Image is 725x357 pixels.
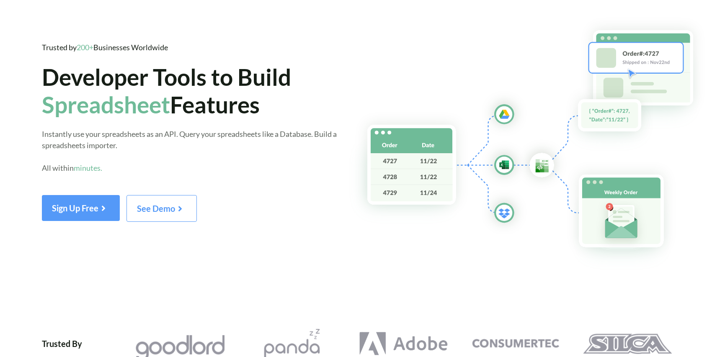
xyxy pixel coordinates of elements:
img: Hero Spreadsheet Flow [348,17,725,270]
span: Trusted by Businesses Worldwide [42,43,168,52]
button: Sign Up Free [42,195,120,221]
span: See Demo [137,203,186,213]
span: Instantly use your spreadsheets as an API. Query your spreadsheets like a Database. Build a sprea... [42,129,337,172]
span: minutes. [74,163,102,172]
a: See Demo [126,206,197,213]
span: Sign Up Free [52,203,110,213]
span: Spreadsheet [42,91,170,118]
button: See Demo [126,195,197,222]
span: Developer Tools to Build Features [42,63,291,118]
span: 200+ [77,43,93,52]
